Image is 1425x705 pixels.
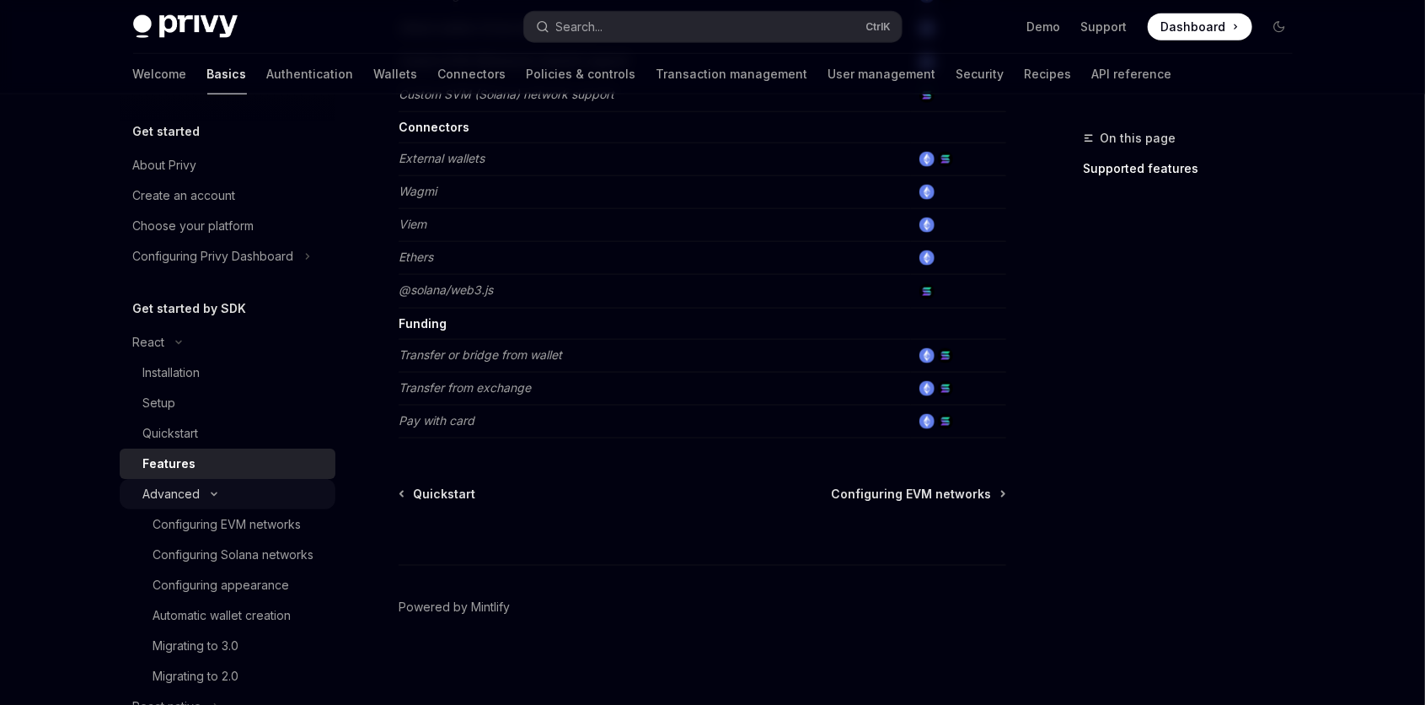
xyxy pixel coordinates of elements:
div: React [133,332,165,352]
h5: Get started by SDK [133,299,247,319]
div: Migrating to 2.0 [153,666,239,686]
div: About Privy [133,155,197,175]
img: ethereum.png [919,185,935,200]
em: Pay with card [399,413,474,428]
div: Automatic wallet creation [153,605,292,626]
div: Setup [143,393,176,413]
img: ethereum.png [919,250,935,266]
div: Configuring Solana networks [153,545,314,565]
a: Powered by Mintlify [399,600,510,616]
a: Authentication [267,54,354,94]
em: Transfer or bridge from wallet [399,347,562,362]
a: Security [956,54,1004,94]
img: solana.png [919,88,935,103]
span: On this page [1101,128,1176,148]
span: Dashboard [1161,19,1226,35]
a: Features [120,449,335,479]
a: API reference [1092,54,1172,94]
img: ethereum.png [919,414,935,429]
img: solana.png [919,284,935,299]
div: Configuring Privy Dashboard [133,246,294,266]
span: Configuring EVM networks [832,486,992,503]
a: Choose your platform [120,211,335,241]
img: ethereum.png [919,152,935,167]
em: Transfer from exchange [399,380,531,395]
a: Migrating to 3.0 [120,631,335,661]
a: Create an account [120,180,335,211]
img: solana.png [938,381,953,396]
a: Basics [207,54,247,94]
a: Transaction management [656,54,808,94]
img: ethereum.png [919,381,935,396]
span: Quickstart [413,486,475,503]
h5: Get started [133,121,201,142]
em: External wallets [399,151,485,165]
strong: Funding [399,316,447,331]
div: Configuring appearance [153,575,290,595]
a: About Privy [120,150,335,180]
a: Configuring EVM networks [120,509,335,540]
img: ethereum.png [919,348,935,363]
button: Toggle dark mode [1266,13,1293,40]
div: Migrating to 3.0 [153,636,239,656]
div: Choose your platform [133,216,254,236]
div: Installation [143,363,201,383]
div: Search... [556,17,603,37]
a: Support [1081,19,1128,35]
a: Quickstart [120,418,335,449]
a: Quickstart [400,486,475,503]
div: Configuring EVM networks [153,514,302,535]
div: Create an account [133,186,236,206]
a: Welcome [133,54,187,94]
a: User management [828,54,936,94]
a: Wallets [374,54,418,94]
a: Supported features [1084,155,1306,182]
a: Installation [120,358,335,388]
div: Quickstart [143,423,199,444]
a: Configuring Solana networks [120,540,335,570]
a: Policies & controls [527,54,636,94]
a: Migrating to 2.0 [120,661,335,692]
em: @solana/web3.js [399,283,493,297]
div: Advanced [143,484,201,504]
a: Dashboard [1148,13,1252,40]
div: Features [143,454,196,474]
strong: Connectors [399,120,469,134]
a: Setup [120,388,335,418]
img: dark logo [133,15,238,39]
em: Ethers [399,250,433,264]
button: Search...CtrlK [524,12,902,42]
a: Connectors [438,54,506,94]
img: solana.png [938,152,953,167]
em: Wagmi [399,184,437,198]
a: Configuring appearance [120,570,335,600]
img: solana.png [938,414,953,429]
em: Viem [399,217,426,231]
a: Automatic wallet creation [120,600,335,631]
a: Configuring EVM networks [832,486,1004,503]
img: solana.png [938,348,953,363]
span: Ctrl K [866,20,892,34]
a: Recipes [1025,54,1072,94]
img: ethereum.png [919,218,935,233]
a: Demo [1027,19,1061,35]
em: Custom SVM (Solana) network support [399,87,614,101]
